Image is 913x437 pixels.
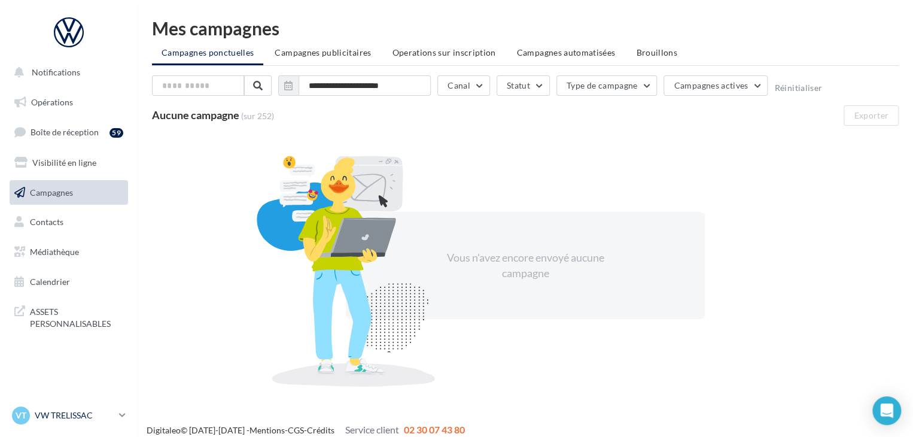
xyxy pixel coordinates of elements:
[7,90,130,115] a: Opérations
[7,119,130,145] a: Boîte de réception59
[345,424,399,435] span: Service client
[844,105,899,126] button: Exporter
[147,425,465,435] span: © [DATE]-[DATE] - - -
[674,80,748,90] span: Campagnes actives
[7,150,130,175] a: Visibilité en ligne
[30,187,73,197] span: Campagnes
[7,299,130,334] a: ASSETS PERSONNALISABLES
[109,128,123,138] div: 59
[664,75,768,96] button: Campagnes actives
[517,47,616,57] span: Campagnes automatisées
[275,47,371,57] span: Campagnes publicitaires
[497,75,550,96] button: Statut
[30,217,63,227] span: Contacts
[7,239,130,265] a: Médiathèque
[7,269,130,295] a: Calendrier
[307,425,334,435] a: Crédits
[30,277,70,287] span: Calendrier
[636,47,677,57] span: Brouillons
[404,424,465,435] span: 02 30 07 43 80
[241,110,274,122] span: (sur 252)
[30,247,79,257] span: Médiathèque
[16,409,26,421] span: VT
[774,83,822,93] button: Réinitialiser
[147,425,181,435] a: Digitaleo
[288,425,304,435] a: CGS
[7,180,130,205] a: Campagnes
[152,108,239,122] span: Aucune campagne
[32,67,80,77] span: Notifications
[872,396,901,425] div: Open Intercom Messenger
[437,75,490,96] button: Canal
[249,425,285,435] a: Mentions
[31,127,99,137] span: Boîte de réception
[556,75,658,96] button: Type de campagne
[152,19,899,37] div: Mes campagnes
[32,157,96,168] span: Visibilité en ligne
[31,97,73,107] span: Opérations
[422,250,628,281] div: Vous n'avez encore envoyé aucune campagne
[392,47,495,57] span: Operations sur inscription
[7,60,126,85] button: Notifications
[10,404,128,427] a: VT VW TRELISSAC
[30,304,123,329] span: ASSETS PERSONNALISABLES
[7,210,130,235] a: Contacts
[35,409,114,421] p: VW TRELISSAC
